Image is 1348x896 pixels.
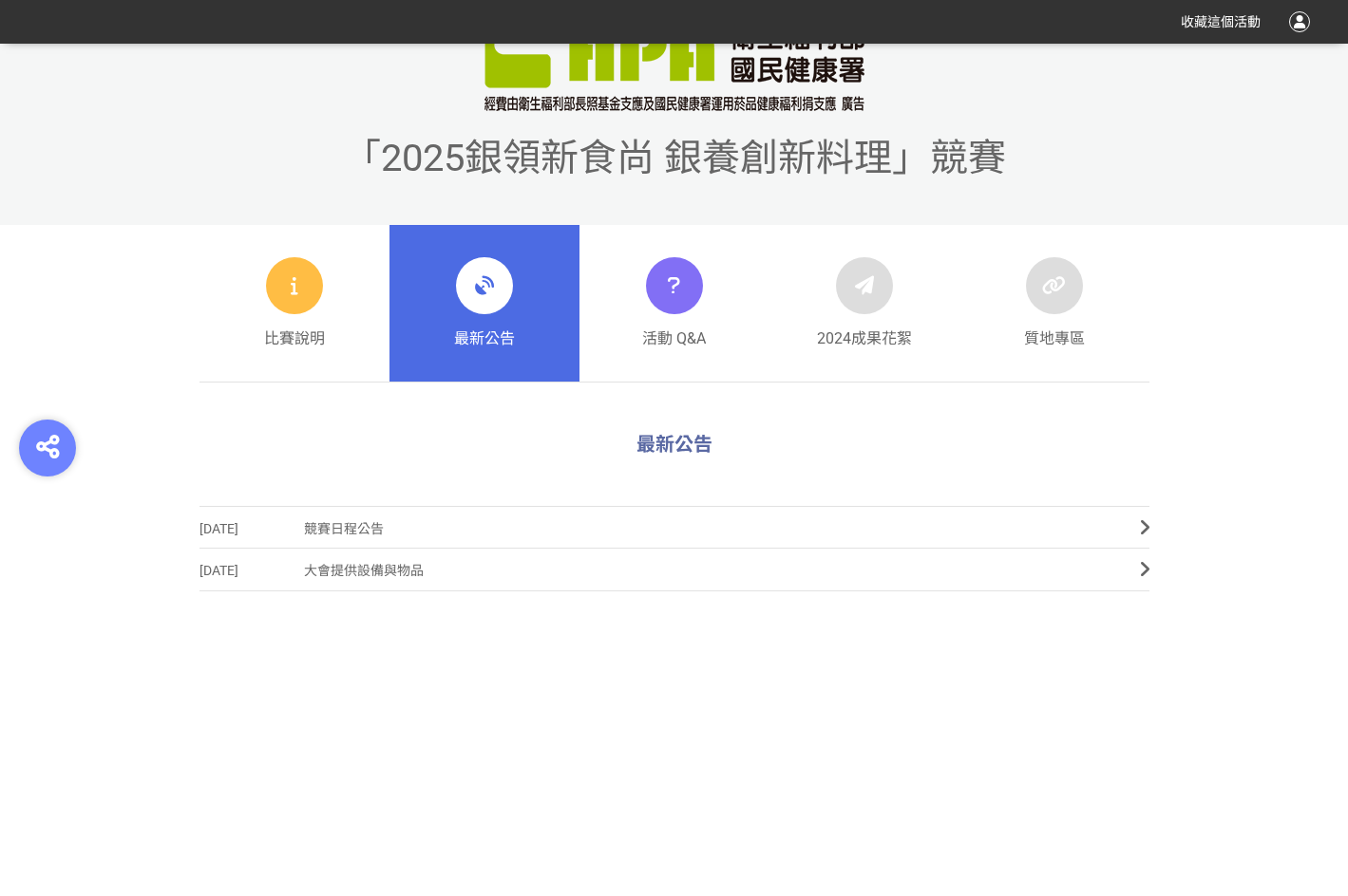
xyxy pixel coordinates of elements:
a: 2024成果花絮 [769,225,959,383]
a: 質地專區 [959,225,1149,383]
span: 比賽說明 [264,327,325,350]
span: 收藏這個活動 [1181,14,1261,29]
span: 最新公告 [454,327,515,350]
a: 活動 Q&A [579,225,769,383]
a: 「2025銀領新食尚 銀養創新料理」競賽 [343,162,1006,173]
span: 2024成果花絮 [817,327,912,350]
a: 比賽說明 [199,225,389,383]
a: 最新公告 [389,225,579,383]
span: [DATE] [199,550,304,592]
span: 大會提供設備與物品 [304,550,1111,592]
span: 最新公告 [636,433,712,456]
span: 競賽日程公告 [304,508,1111,551]
a: [DATE]大會提供設備與物品 [199,549,1149,591]
span: [DATE] [199,508,304,551]
span: 「2025銀領新食尚 銀養創新料理」競賽 [343,136,1006,180]
span: 活動 Q&A [642,327,706,350]
a: [DATE]競賽日程公告 [199,506,1149,549]
span: 質地專區 [1024,327,1085,350]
